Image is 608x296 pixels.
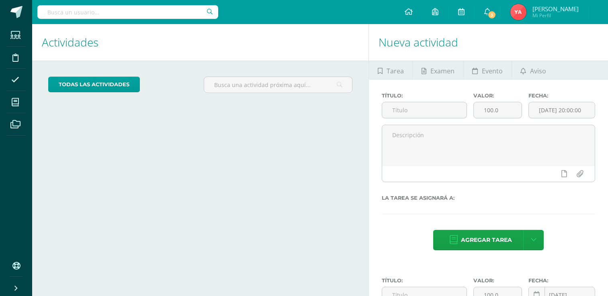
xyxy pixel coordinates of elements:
h1: Nueva actividad [379,24,598,61]
a: Examen [413,61,463,80]
span: 3 [487,10,496,19]
label: Título: [382,93,467,99]
a: Evento [464,61,512,80]
span: [PERSON_NAME] [532,5,579,13]
label: Valor: [473,278,522,284]
input: Busca un usuario... [37,5,218,19]
a: todas las Actividades [48,77,140,92]
h1: Actividades [42,24,359,61]
input: Título [382,102,467,118]
span: Evento [482,61,503,81]
input: Busca una actividad próxima aquí... [204,77,352,93]
a: Aviso [512,61,555,80]
label: Fecha: [528,278,595,284]
span: Agregar tarea [461,230,512,250]
input: Fecha de entrega [529,102,595,118]
label: Fecha: [528,93,595,99]
span: Aviso [530,61,546,81]
label: Valor: [473,93,522,99]
img: 1cdec18536d9f5a5b7f2cbf939bcf624.png [510,4,526,20]
a: Tarea [369,61,412,80]
span: Tarea [387,61,404,81]
span: Examen [430,61,454,81]
span: Mi Perfil [532,12,579,19]
input: Puntos máximos [474,102,522,118]
label: Título: [382,278,467,284]
label: La tarea se asignará a: [382,195,595,201]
